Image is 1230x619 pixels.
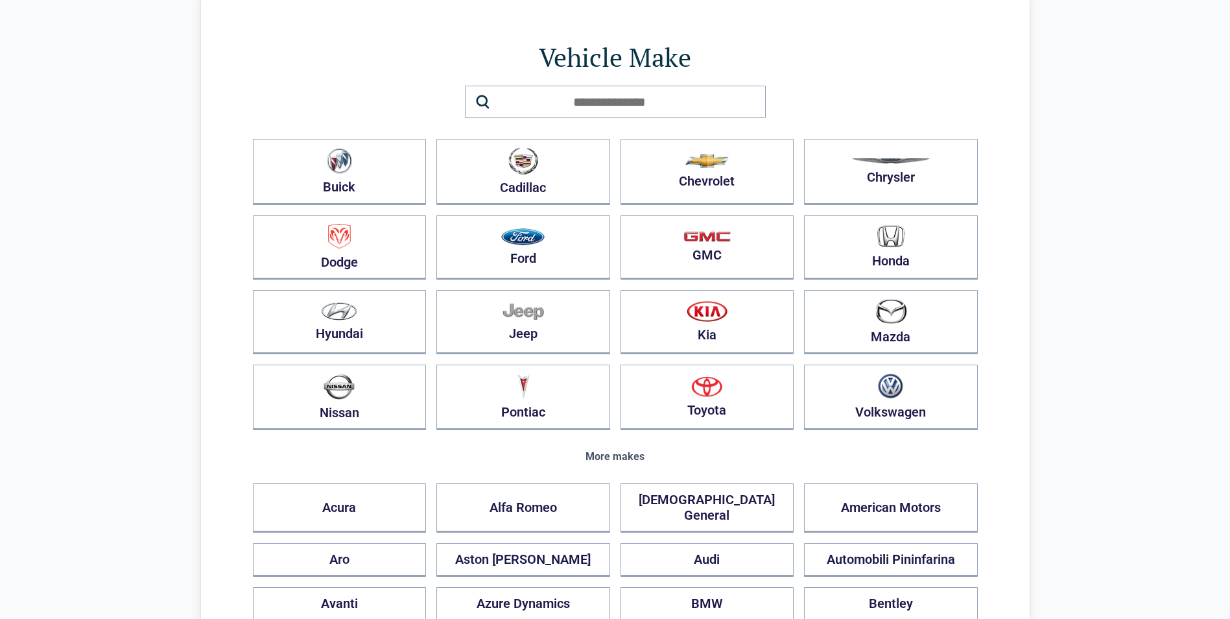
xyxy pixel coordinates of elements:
button: Honda [804,215,978,280]
button: [DEMOGRAPHIC_DATA] General [621,483,794,533]
div: More makes [253,451,978,463]
button: Chrysler [804,139,978,205]
button: Kia [621,290,794,354]
h1: Vehicle Make [253,39,978,75]
button: American Motors [804,483,978,533]
button: Buick [253,139,427,205]
button: Jeep [436,290,610,354]
button: Aston [PERSON_NAME] [436,543,610,577]
button: Aro [253,543,427,577]
button: Hyundai [253,290,427,354]
button: GMC [621,215,794,280]
button: Automobili Pininfarina [804,543,978,577]
button: Dodge [253,215,427,280]
button: Mazda [804,290,978,354]
button: Acura [253,483,427,533]
button: Alfa Romeo [436,483,610,533]
button: Pontiac [436,365,610,430]
button: Volkswagen [804,365,978,430]
button: Toyota [621,365,794,430]
button: Nissan [253,365,427,430]
button: Cadillac [436,139,610,205]
button: Ford [436,215,610,280]
button: Audi [621,543,794,577]
button: Chevrolet [621,139,794,205]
